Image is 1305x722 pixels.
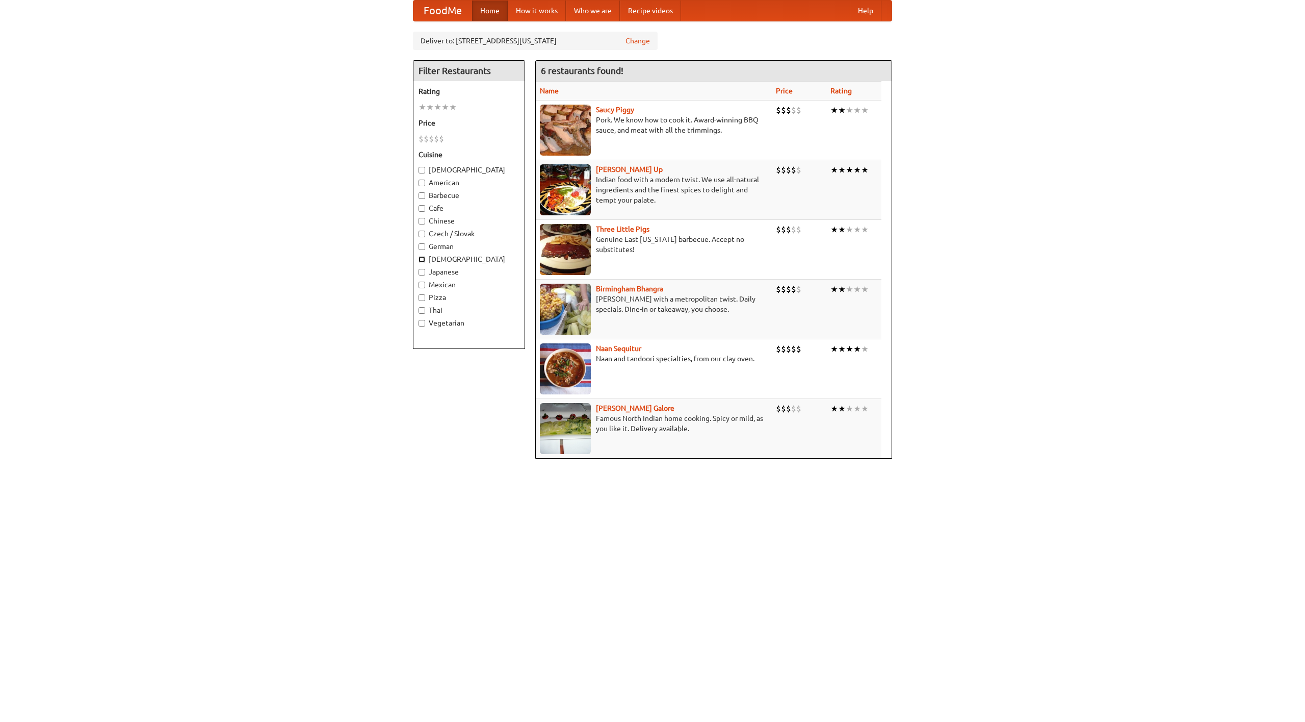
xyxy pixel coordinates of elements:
[786,343,791,355] li: $
[861,403,869,414] li: ★
[540,105,591,156] img: saucy.jpg
[419,280,519,290] label: Mexican
[540,284,591,335] img: bhangra.jpg
[413,32,658,50] div: Deliver to: [STREET_ADDRESS][US_STATE]
[419,165,519,175] label: [DEMOGRAPHIC_DATA]
[426,102,434,113] li: ★
[540,87,559,95] a: Name
[419,190,519,201] label: Barbecue
[596,225,649,233] b: Three Little Pigs
[413,1,472,21] a: FoodMe
[796,105,801,116] li: $
[781,105,786,116] li: $
[540,115,768,135] p: Pork. We know how to cook it. Award-winning BBQ sauce, and meat with all the trimmings.
[830,224,838,235] li: ★
[419,229,519,239] label: Czech / Slovak
[796,224,801,235] li: $
[540,343,591,394] img: naansequitur.jpg
[419,118,519,128] h5: Price
[781,164,786,176] li: $
[853,403,861,414] li: ★
[419,254,519,264] label: [DEMOGRAPHIC_DATA]
[419,305,519,315] label: Thai
[419,167,425,173] input: [DEMOGRAPHIC_DATA]
[846,224,853,235] li: ★
[791,105,796,116] li: $
[796,164,801,176] li: $
[846,343,853,355] li: ★
[838,284,846,295] li: ★
[419,318,519,328] label: Vegetarian
[419,292,519,303] label: Pizza
[781,343,786,355] li: $
[846,284,853,295] li: ★
[419,267,519,277] label: Japanese
[830,284,838,295] li: ★
[786,284,791,295] li: $
[781,284,786,295] li: $
[791,164,796,176] li: $
[846,105,853,116] li: ★
[620,1,681,21] a: Recipe videos
[861,224,869,235] li: ★
[796,343,801,355] li: $
[419,218,425,225] input: Chinese
[786,403,791,414] li: $
[419,256,425,263] input: [DEMOGRAPHIC_DATA]
[776,284,781,295] li: $
[441,102,449,113] li: ★
[419,307,425,314] input: Thai
[596,106,634,114] a: Saucy Piggy
[419,203,519,213] label: Cafe
[830,164,838,176] li: ★
[791,343,796,355] li: $
[541,66,623,76] ng-pluralize: 6 restaurants found!
[786,164,791,176] li: $
[596,404,674,412] b: [PERSON_NAME] Galore
[508,1,566,21] a: How it works
[596,165,663,173] a: [PERSON_NAME] Up
[830,105,838,116] li: ★
[419,294,425,301] input: Pizza
[419,231,425,237] input: Czech / Slovak
[429,133,434,144] li: $
[781,224,786,235] li: $
[566,1,620,21] a: Who we are
[861,284,869,295] li: ★
[776,164,781,176] li: $
[540,354,768,364] p: Naan and tandoori specialties, from our clay oven.
[796,284,801,295] li: $
[424,133,429,144] li: $
[625,36,650,46] a: Change
[853,284,861,295] li: ★
[838,164,846,176] li: ★
[776,87,793,95] a: Price
[540,403,591,454] img: currygalore.jpg
[838,343,846,355] li: ★
[596,285,663,293] b: Birmingham Bhangra
[830,87,852,95] a: Rating
[472,1,508,21] a: Home
[434,102,441,113] li: ★
[796,403,801,414] li: $
[838,403,846,414] li: ★
[861,164,869,176] li: ★
[419,86,519,96] h5: Rating
[776,224,781,235] li: $
[830,343,838,355] li: ★
[853,105,861,116] li: ★
[853,164,861,176] li: ★
[791,284,796,295] li: $
[419,205,425,212] input: Cafe
[776,403,781,414] li: $
[413,61,525,81] h4: Filter Restaurants
[853,224,861,235] li: ★
[791,224,796,235] li: $
[786,224,791,235] li: $
[596,344,641,353] b: Naan Sequitur
[419,133,424,144] li: $
[861,105,869,116] li: ★
[419,192,425,199] input: Barbecue
[419,180,425,186] input: American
